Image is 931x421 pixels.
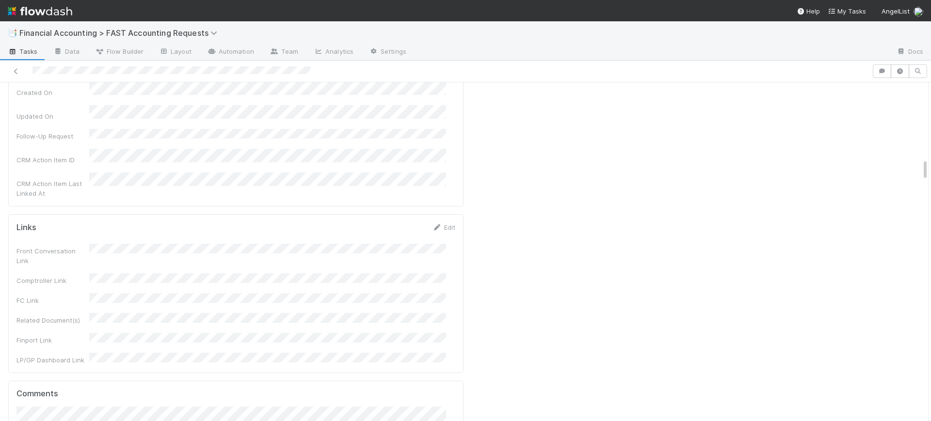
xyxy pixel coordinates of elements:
div: CRM Action Item Last Linked At [16,179,89,198]
h5: Comments [16,389,455,399]
span: Flow Builder [95,47,144,56]
h5: Links [16,223,36,233]
span: AngelList [882,7,910,15]
a: My Tasks [828,6,866,16]
div: Front Conversation Link [16,246,89,265]
span: 📑 [8,29,17,37]
div: Updated On [16,111,89,121]
a: Settings [361,45,414,60]
a: Docs [889,45,931,60]
a: Team [262,45,306,60]
span: Financial Accounting > FAST Accounting Requests [19,28,222,38]
div: LP/GP Dashboard Link [16,355,89,365]
div: FC Link [16,296,89,305]
div: Comptroller Link [16,276,89,285]
div: Help [797,6,820,16]
a: Layout [151,45,199,60]
a: Edit [433,223,455,231]
a: Automation [199,45,262,60]
span: Tasks [8,47,38,56]
div: Finport Link [16,335,89,345]
div: Follow-Up Request [16,131,89,141]
div: CRM Action Item ID [16,155,89,165]
div: Created On [16,88,89,97]
a: Data [46,45,87,60]
a: Analytics [306,45,361,60]
img: logo-inverted-e16ddd16eac7371096b0.svg [8,3,72,19]
span: My Tasks [828,7,866,15]
div: Related Document(s) [16,315,89,325]
img: avatar_fee1282a-8af6-4c79-b7c7-bf2cfad99775.png [914,7,923,16]
a: Flow Builder [87,45,151,60]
